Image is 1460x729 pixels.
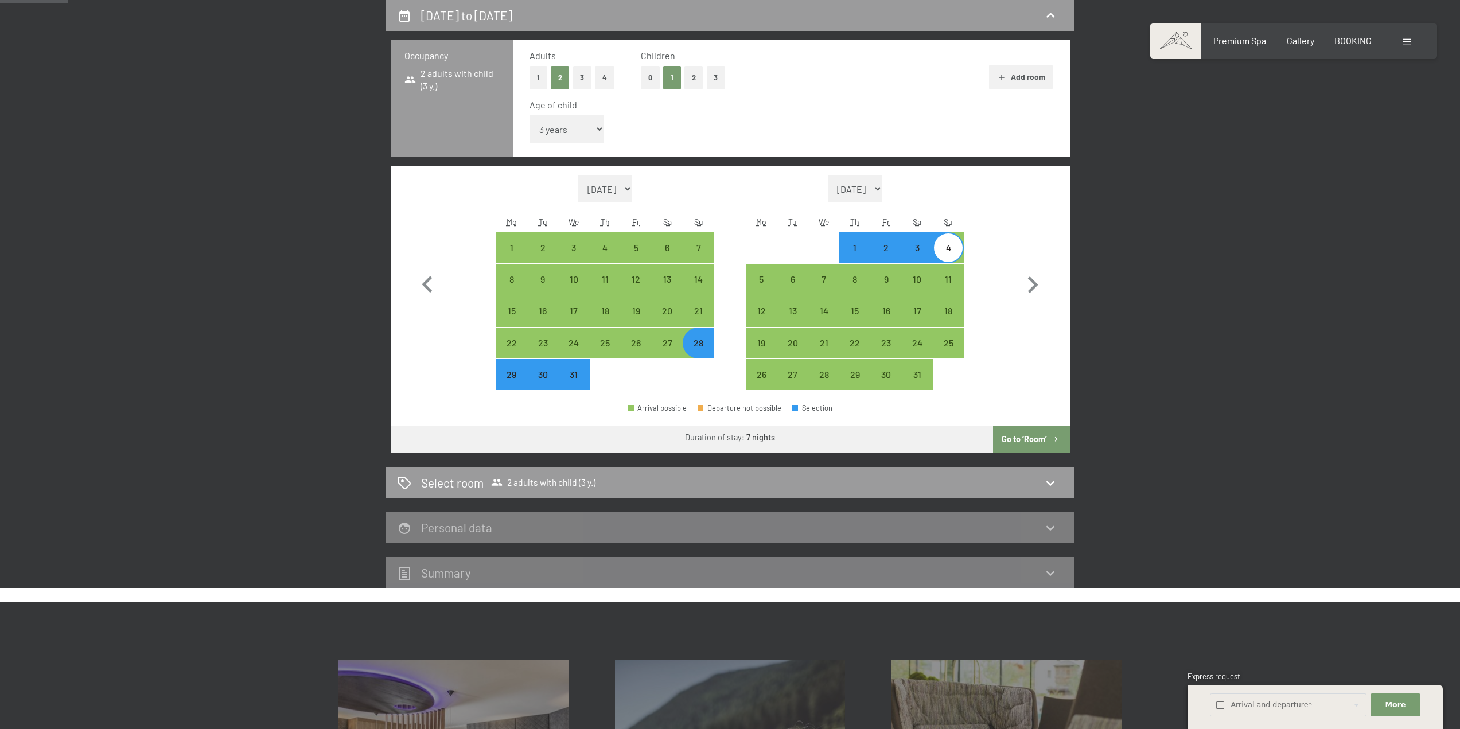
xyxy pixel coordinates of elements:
[808,264,839,295] div: Arrival possible
[694,217,703,227] abbr: Sunday
[819,217,829,227] abbr: Wednesday
[559,275,588,303] div: 10
[663,66,681,89] button: 1
[558,359,589,390] div: Arrival not possible
[839,232,870,263] div: Arrival possible
[777,295,808,326] div: Tue Jan 13 2026
[850,217,859,227] abbr: Thursday
[558,328,589,358] div: Arrival possible
[652,328,683,358] div: Arrival possible
[411,175,444,391] button: Previous month
[496,295,527,326] div: Mon Dec 15 2025
[558,232,589,263] div: Wed Dec 03 2025
[683,264,714,295] div: Sun Dec 14 2025
[1016,175,1049,391] button: Next month
[621,328,652,358] div: Arrival possible
[591,243,620,272] div: 4
[684,243,713,272] div: 7
[527,232,558,263] div: Tue Dec 02 2025
[683,295,714,326] div: Sun Dec 21 2025
[902,328,933,358] div: Sat Jan 24 2026
[903,338,932,367] div: 24
[746,264,777,295] div: Arrival possible
[778,275,807,303] div: 6
[902,232,933,263] div: Arrival possible
[558,295,589,326] div: Arrival possible
[590,232,621,263] div: Thu Dec 04 2025
[622,338,651,367] div: 26
[839,295,870,326] div: Arrival possible
[747,275,776,303] div: 5
[641,50,675,61] span: Children
[590,264,621,295] div: Thu Dec 11 2025
[558,264,589,295] div: Arrival possible
[684,338,713,367] div: 28
[528,370,557,399] div: 30
[747,338,776,367] div: 19
[747,306,776,335] div: 12
[870,264,901,295] div: Arrival possible
[497,338,526,367] div: 22
[808,359,839,390] div: Arrival possible
[652,264,683,295] div: Arrival possible
[621,264,652,295] div: Arrival possible
[756,217,766,227] abbr: Monday
[497,243,526,272] div: 1
[882,217,890,227] abbr: Friday
[746,359,777,390] div: Arrival possible
[792,404,832,412] div: Selection
[808,295,839,326] div: Wed Jan 14 2026
[809,370,838,399] div: 28
[527,295,558,326] div: Tue Dec 16 2025
[683,328,714,358] div: Sun Dec 28 2025
[933,328,964,358] div: Arrival possible
[788,217,797,227] abbr: Tuesday
[496,359,527,390] div: Mon Dec 29 2025
[628,404,687,412] div: Arrival possible
[840,370,869,399] div: 29
[1334,35,1372,46] a: BOOKING
[591,338,620,367] div: 25
[621,328,652,358] div: Fri Dec 26 2025
[497,306,526,335] div: 15
[590,295,621,326] div: Arrival possible
[933,264,964,295] div: Sun Jan 11 2026
[777,264,808,295] div: Tue Jan 06 2026
[496,328,527,358] div: Mon Dec 22 2025
[527,359,558,390] div: Tue Dec 30 2025
[808,328,839,358] div: Arrival possible
[934,338,963,367] div: 25
[1188,672,1240,681] span: Express request
[590,328,621,358] div: Thu Dec 25 2025
[653,275,682,303] div: 13
[870,264,901,295] div: Fri Jan 09 2026
[551,66,570,89] button: 2
[1287,35,1314,46] a: Gallery
[683,295,714,326] div: Arrival possible
[653,243,682,272] div: 6
[421,474,484,491] h2: Select room
[622,243,651,272] div: 5
[558,264,589,295] div: Wed Dec 10 2025
[421,566,471,580] h2: Summary
[839,232,870,263] div: Thu Jan 01 2026
[527,328,558,358] div: Arrival possible
[491,477,595,488] span: 2 adults with child (3 y.)
[902,359,933,390] div: Arrival possible
[621,264,652,295] div: Fri Dec 12 2025
[870,232,901,263] div: Arrival possible
[527,295,558,326] div: Arrival possible
[527,232,558,263] div: Arrival possible
[1371,693,1420,717] button: More
[902,232,933,263] div: Sat Jan 03 2026
[496,328,527,358] div: Arrival possible
[497,275,526,303] div: 8
[569,217,579,227] abbr: Wednesday
[903,306,932,335] div: 17
[839,359,870,390] div: Arrival possible
[663,217,672,227] abbr: Saturday
[622,306,651,335] div: 19
[530,50,556,61] span: Adults
[707,66,726,89] button: 3
[778,306,807,335] div: 13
